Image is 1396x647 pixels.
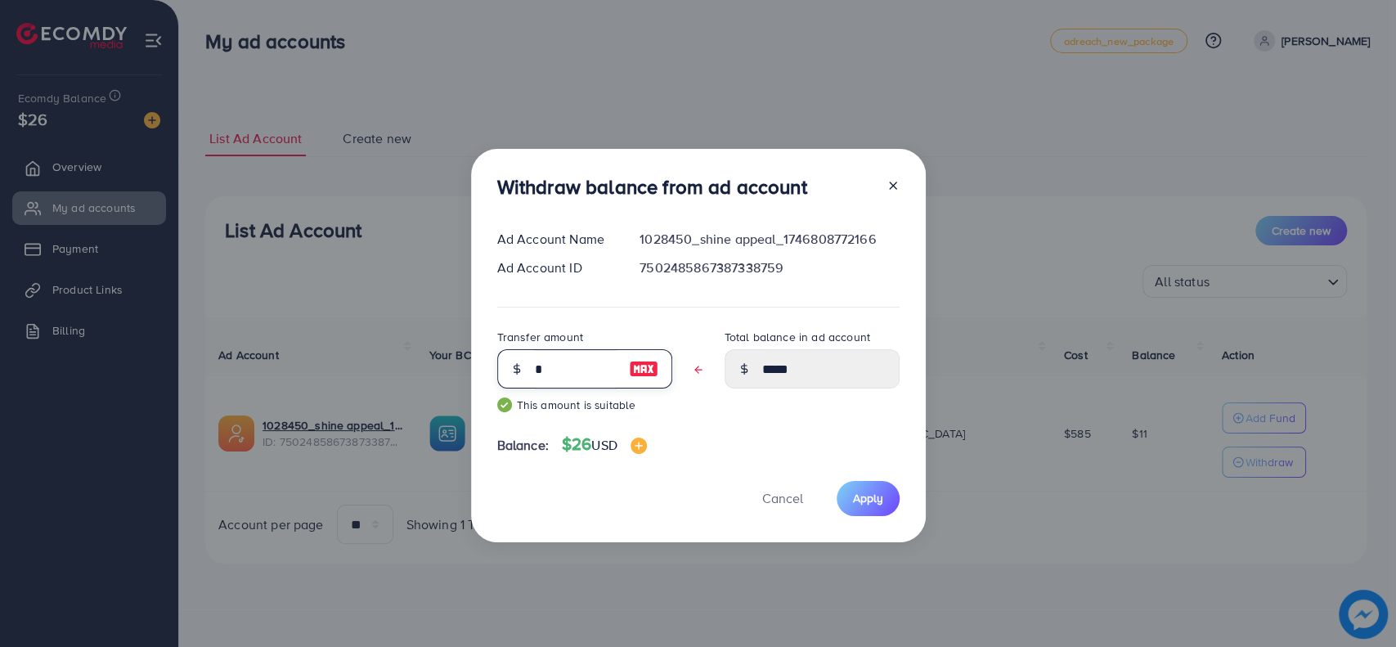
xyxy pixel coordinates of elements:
[484,258,627,277] div: Ad Account ID
[629,359,658,379] img: image
[626,258,912,277] div: 7502485867387338759
[497,436,549,455] span: Balance:
[591,436,617,454] span: USD
[497,175,807,199] h3: Withdraw balance from ad account
[742,481,824,516] button: Cancel
[762,489,803,507] span: Cancel
[497,398,512,412] img: guide
[626,230,912,249] div: 1028450_shine appeal_1746808772166
[484,230,627,249] div: Ad Account Name
[837,481,900,516] button: Apply
[725,329,870,345] label: Total balance in ad account
[497,397,672,413] small: This amount is suitable
[631,438,647,454] img: image
[853,490,883,506] span: Apply
[497,329,583,345] label: Transfer amount
[562,434,647,455] h4: $26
